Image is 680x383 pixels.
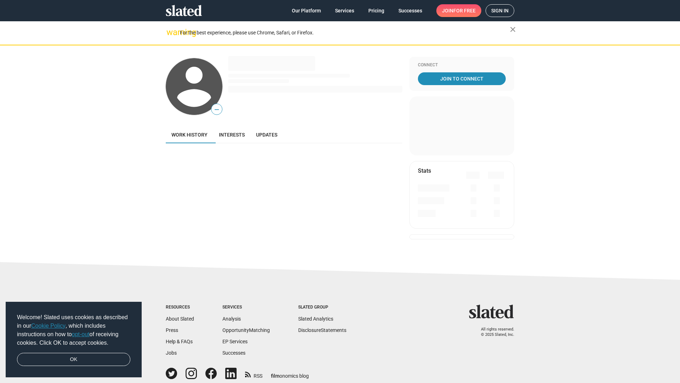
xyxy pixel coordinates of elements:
[213,126,250,143] a: Interests
[219,132,245,138] span: Interests
[222,339,248,344] a: EP Services
[298,305,346,310] div: Slated Group
[329,4,360,17] a: Services
[222,316,241,322] a: Analysis
[393,4,428,17] a: Successes
[271,367,309,379] a: filmonomics blog
[166,350,177,356] a: Jobs
[436,4,481,17] a: Joinfor free
[453,4,476,17] span: for free
[271,373,279,379] span: film
[418,167,431,174] mat-card-title: Stats
[166,316,194,322] a: About Slated
[418,72,506,85] a: Join To Connect
[17,313,130,347] span: Welcome! Slated uses cookies as described in our , which includes instructions on how to of recei...
[6,302,142,378] div: cookieconsent
[298,327,346,333] a: DisclosureStatements
[72,331,90,337] a: opt-out
[166,126,213,143] a: Work history
[222,350,245,356] a: Successes
[368,4,384,17] span: Pricing
[363,4,390,17] a: Pricing
[171,132,208,138] span: Work history
[298,316,333,322] a: Slated Analytics
[491,5,509,17] span: Sign in
[398,4,422,17] span: Successes
[335,4,354,17] span: Services
[245,368,262,379] a: RSS
[166,305,194,310] div: Resources
[286,4,327,17] a: Our Platform
[166,28,175,37] mat-icon: warning
[486,4,514,17] a: Sign in
[166,339,193,344] a: Help & FAQs
[292,4,321,17] span: Our Platform
[509,25,517,34] mat-icon: close
[256,132,277,138] span: Updates
[419,72,504,85] span: Join To Connect
[211,105,222,114] span: —
[31,323,66,329] a: Cookie Policy
[166,327,178,333] a: Press
[222,327,270,333] a: OpportunityMatching
[474,327,514,337] p: All rights reserved. © 2025 Slated, Inc.
[222,305,270,310] div: Services
[250,126,283,143] a: Updates
[17,353,130,366] a: dismiss cookie message
[442,4,476,17] span: Join
[180,28,510,38] div: For the best experience, please use Chrome, Safari, or Firefox.
[418,62,506,68] div: Connect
